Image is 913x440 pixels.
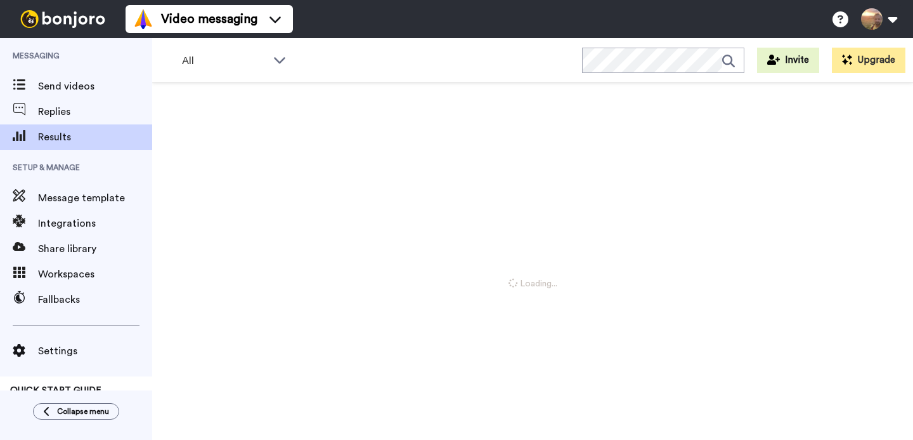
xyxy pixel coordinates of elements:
[38,343,152,359] span: Settings
[38,267,152,282] span: Workspaces
[15,10,110,28] img: bj-logo-header-white.svg
[161,10,257,28] span: Video messaging
[38,104,152,119] span: Replies
[832,48,905,73] button: Upgrade
[508,277,557,290] span: Loading...
[38,292,152,307] span: Fallbacks
[38,190,152,206] span: Message template
[757,48,819,73] button: Invite
[182,53,267,69] span: All
[57,406,109,417] span: Collapse menu
[38,216,152,231] span: Integrations
[38,130,152,145] span: Results
[10,386,101,395] span: QUICK START GUIDE
[38,79,152,94] span: Send videos
[133,9,153,29] img: vm-color.svg
[38,241,152,257] span: Share library
[33,403,119,420] button: Collapse menu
